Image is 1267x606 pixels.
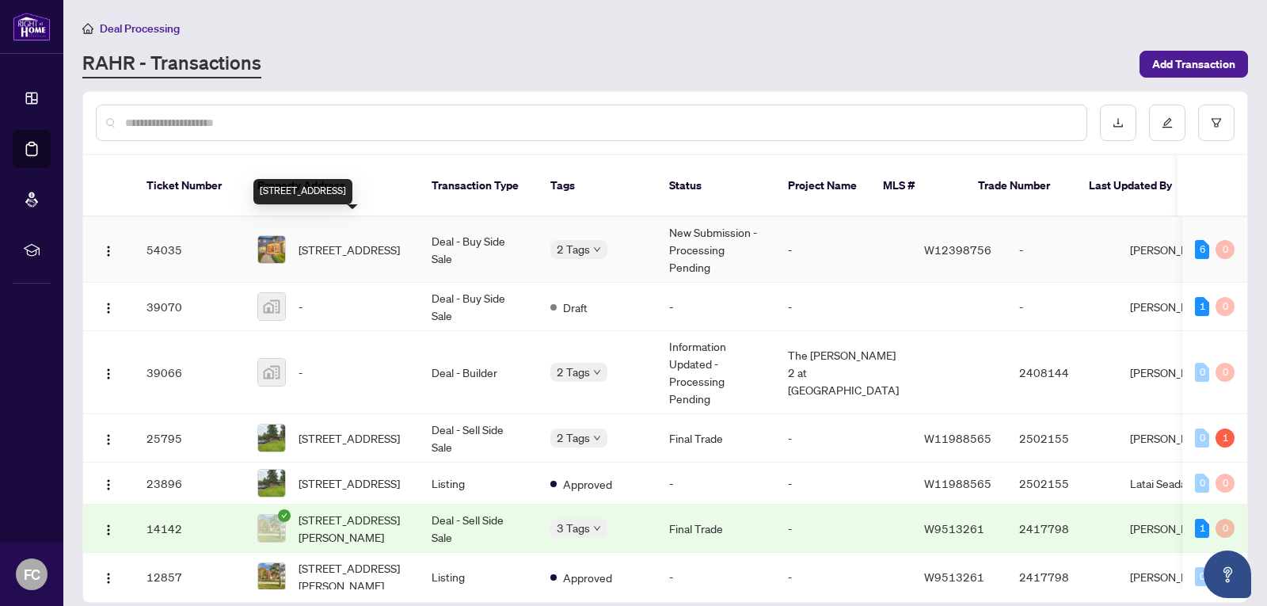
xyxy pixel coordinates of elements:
[557,240,590,258] span: 2 Tags
[775,553,911,601] td: -
[134,463,245,505] td: 23896
[775,414,911,463] td: -
[1198,105,1235,141] button: filter
[102,433,115,446] img: Logo
[253,179,352,204] div: [STREET_ADDRESS]
[419,505,538,553] td: Deal - Sell Side Sale
[258,563,285,590] img: thumbnail-img
[96,471,121,496] button: Logo
[965,155,1076,217] th: Trade Number
[563,299,588,316] span: Draft
[278,509,291,522] span: check-circle
[1204,551,1251,598] button: Open asap
[100,21,180,36] span: Deal Processing
[557,429,590,447] span: 2 Tags
[134,283,245,331] td: 39070
[102,524,115,536] img: Logo
[1006,414,1117,463] td: 2502155
[1216,519,1235,538] div: 0
[557,363,590,381] span: 2 Tags
[299,559,406,594] span: [STREET_ADDRESS][PERSON_NAME]
[1195,567,1209,586] div: 0
[419,331,538,414] td: Deal - Builder
[870,155,965,217] th: MLS #
[299,475,400,492] span: [STREET_ADDRESS]
[1149,105,1185,141] button: edit
[82,50,261,78] a: RAHR - Transactions
[1140,51,1248,78] button: Add Transaction
[593,368,601,376] span: down
[102,368,115,380] img: Logo
[656,505,775,553] td: Final Trade
[1162,117,1173,128] span: edit
[134,505,245,553] td: 14142
[1195,429,1209,448] div: 0
[656,414,775,463] td: Final Trade
[775,155,870,217] th: Project Name
[1117,283,1236,331] td: [PERSON_NAME]
[419,553,538,601] td: Listing
[245,155,419,217] th: Property Address
[656,217,775,283] td: New Submission - Processing Pending
[299,298,302,315] span: -
[96,237,121,262] button: Logo
[1152,51,1235,77] span: Add Transaction
[299,364,302,381] span: -
[102,478,115,491] img: Logo
[1076,155,1195,217] th: Last Updated By
[258,470,285,497] img: thumbnail-img
[924,476,991,490] span: W11988565
[13,12,51,41] img: logo
[775,331,911,414] td: The [PERSON_NAME] 2 at [GEOGRAPHIC_DATA]
[593,524,601,532] span: down
[775,505,911,553] td: -
[419,155,538,217] th: Transaction Type
[1117,553,1236,601] td: [PERSON_NAME]
[563,475,612,493] span: Approved
[656,283,775,331] td: -
[1100,105,1136,141] button: download
[102,245,115,257] img: Logo
[258,359,285,386] img: thumbnail-img
[96,516,121,541] button: Logo
[775,283,911,331] td: -
[134,217,245,283] td: 54035
[1117,414,1236,463] td: [PERSON_NAME]
[563,569,612,586] span: Approved
[1006,463,1117,505] td: 2502155
[924,242,991,257] span: W12398756
[1216,474,1235,493] div: 0
[775,463,911,505] td: -
[258,293,285,320] img: thumbnail-img
[299,511,406,546] span: [STREET_ADDRESS][PERSON_NAME]
[258,236,285,263] img: thumbnail-img
[1195,474,1209,493] div: 0
[1117,217,1236,283] td: [PERSON_NAME]
[1113,117,1124,128] span: download
[924,431,991,445] span: W11988565
[96,425,121,451] button: Logo
[102,302,115,314] img: Logo
[1006,505,1117,553] td: 2417798
[1195,519,1209,538] div: 1
[299,241,400,258] span: [STREET_ADDRESS]
[419,217,538,283] td: Deal - Buy Side Sale
[924,521,984,535] span: W9513261
[419,283,538,331] td: Deal - Buy Side Sale
[419,414,538,463] td: Deal - Sell Side Sale
[593,246,601,253] span: down
[24,563,40,585] span: FC
[656,155,775,217] th: Status
[656,463,775,505] td: -
[1216,429,1235,448] div: 1
[1216,297,1235,316] div: 0
[1006,283,1117,331] td: -
[102,572,115,585] img: Logo
[1195,363,1209,382] div: 0
[557,519,590,537] span: 3 Tags
[656,331,775,414] td: Information Updated - Processing Pending
[134,331,245,414] td: 39066
[1006,553,1117,601] td: 2417798
[96,360,121,385] button: Logo
[1117,463,1236,505] td: Latai Seadat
